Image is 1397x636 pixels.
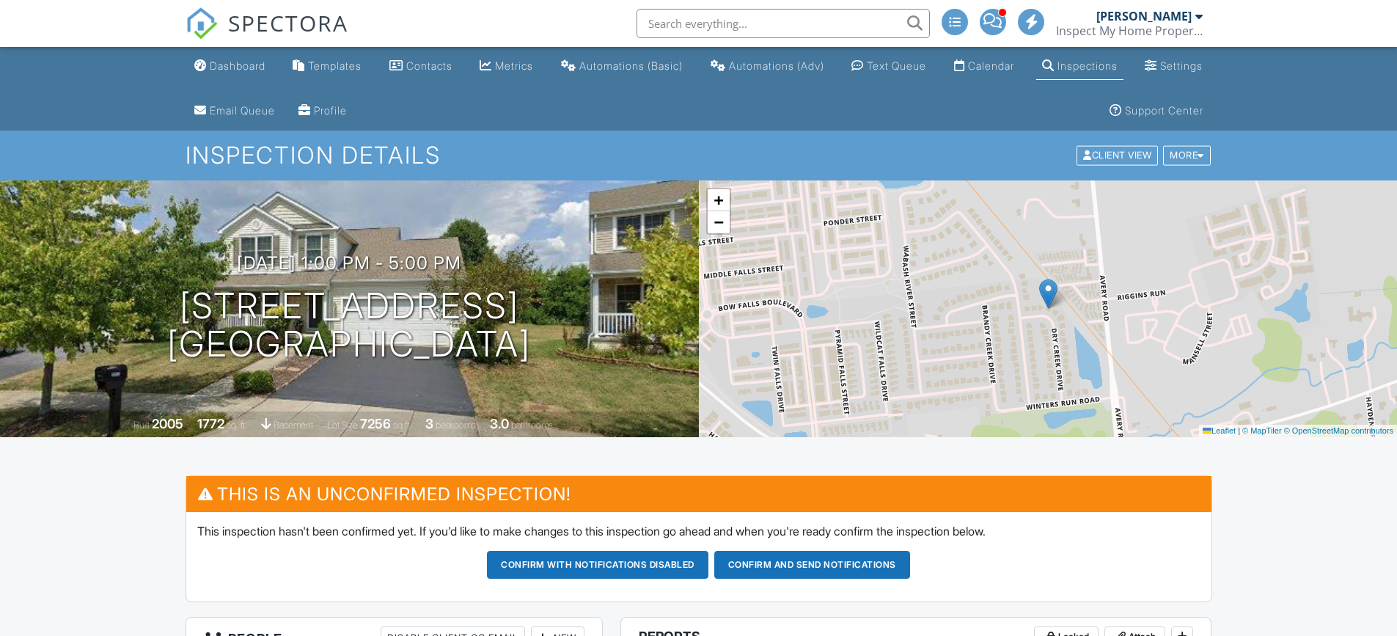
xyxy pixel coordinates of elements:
a: Email Queue [188,98,281,125]
span: bedrooms [436,420,476,431]
a: Templates [287,53,367,80]
a: Contacts [384,53,458,80]
a: Dashboard [188,53,271,80]
span: bathrooms [511,420,553,431]
button: Confirm and send notifications [714,551,910,579]
a: Company Profile [293,98,353,125]
a: Support Center [1104,98,1209,125]
div: Automations (Adv) [729,59,824,72]
div: Dashboard [210,59,265,72]
span: + [714,191,723,209]
a: Automations (Advanced) [705,53,830,80]
div: Settings [1160,59,1203,72]
div: 3 [425,416,433,431]
a: Automations (Basic) [555,53,689,80]
img: The Best Home Inspection Software - Spectora [186,7,218,40]
span: | [1238,426,1240,435]
a: Inspections [1036,53,1123,80]
h1: [STREET_ADDRESS] [GEOGRAPHIC_DATA] [167,287,531,365]
h1: Inspection Details [186,142,1212,168]
div: Inspections [1057,59,1118,72]
span: sq.ft. [393,420,411,431]
div: Text Queue [867,59,926,72]
h3: This is an Unconfirmed Inspection! [186,476,1211,512]
div: Support Center [1125,104,1203,117]
div: Contacts [406,59,452,72]
span: sq. ft. [227,420,247,431]
a: Zoom in [708,189,730,211]
div: [PERSON_NAME] [1096,9,1192,23]
a: Client View [1075,149,1162,160]
h3: [DATE] 1:00 pm - 5:00 pm [237,253,461,273]
span: basement [274,420,313,431]
a: © OpenStreetMap contributors [1284,426,1393,435]
img: Marker [1039,279,1057,309]
div: Inspect My Home Property Inspections [1056,23,1203,38]
span: SPECTORA [228,7,348,38]
a: Calendar [948,53,1020,80]
a: Metrics [474,53,539,80]
div: Client View [1077,146,1158,166]
div: More [1163,146,1211,166]
a: Leaflet [1203,426,1236,435]
div: Profile [314,104,347,117]
input: Search everything... [637,9,930,38]
div: 3.0 [490,416,509,431]
div: Metrics [495,59,533,72]
span: − [714,213,723,231]
a: SPECTORA [186,20,348,51]
button: Confirm with notifications disabled [487,551,708,579]
div: Calendar [968,59,1014,72]
div: Templates [308,59,362,72]
a: Text Queue [846,53,932,80]
div: 1772 [197,416,224,431]
a: Settings [1139,53,1209,80]
a: Zoom out [708,211,730,233]
div: 7256 [360,416,391,431]
div: Email Queue [210,104,275,117]
span: Built [133,420,150,431]
div: Automations (Basic) [579,59,683,72]
p: This inspection hasn't been confirmed yet. If you'd like to make changes to this inspection go ah... [197,523,1200,539]
span: Lot Size [327,420,358,431]
a: © MapTiler [1242,426,1282,435]
div: 2005 [152,416,183,431]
